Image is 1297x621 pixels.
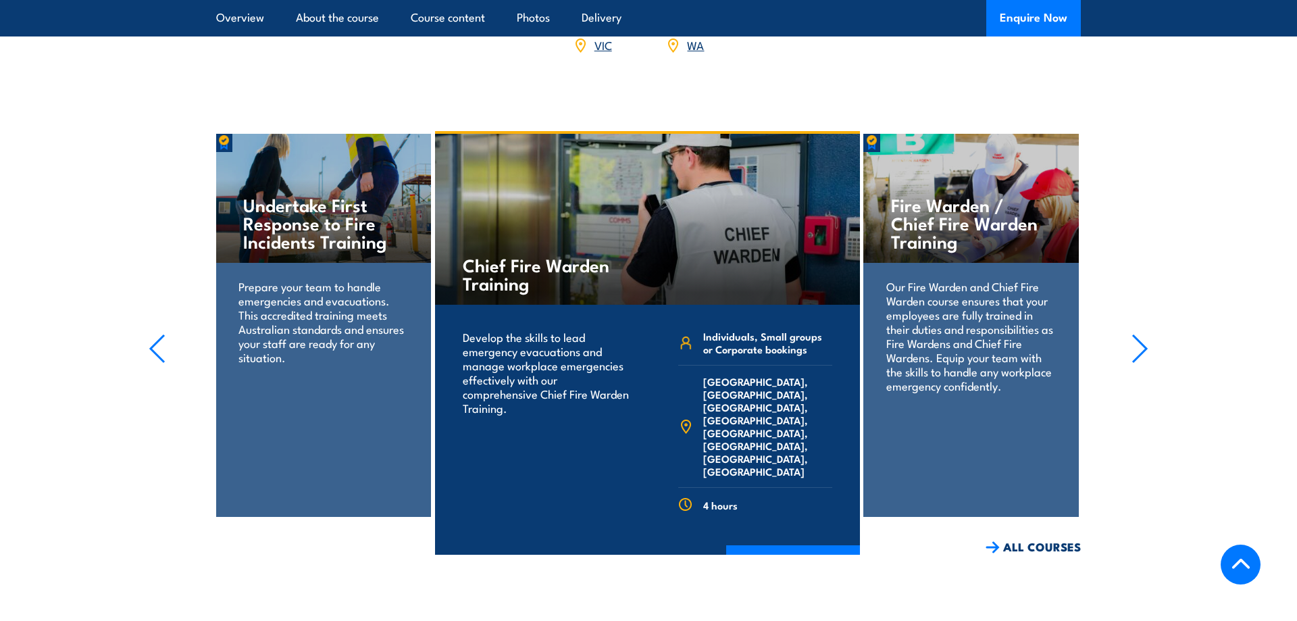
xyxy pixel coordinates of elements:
[463,330,630,415] p: Develop the skills to lead emergency evacuations and manage workplace emergencies effectively wit...
[687,36,704,53] a: WA
[243,195,403,250] h4: Undertake First Response to Fire Incidents Training
[703,375,832,478] span: [GEOGRAPHIC_DATA], [GEOGRAPHIC_DATA], [GEOGRAPHIC_DATA], [GEOGRAPHIC_DATA], [GEOGRAPHIC_DATA], [G...
[703,499,738,512] span: 4 hours
[886,279,1056,393] p: Our Fire Warden and Chief Fire Warden course ensures that your employees are fully trained in the...
[594,36,612,53] a: VIC
[726,545,860,580] a: COURSE DETAILS
[463,255,621,292] h4: Chief Fire Warden Training
[703,330,832,355] span: Individuals, Small groups or Corporate bookings
[238,279,408,364] p: Prepare your team to handle emergencies and evacuations. This accredited training meets Australia...
[986,539,1081,555] a: ALL COURSES
[891,195,1051,250] h4: Fire Warden / Chief Fire Warden Training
